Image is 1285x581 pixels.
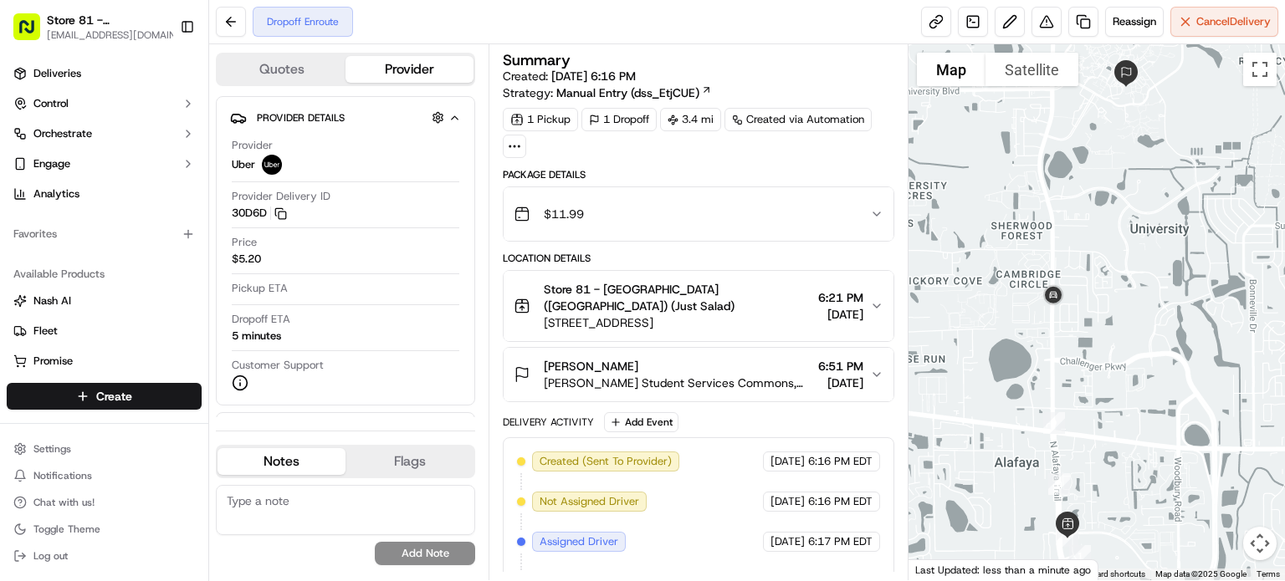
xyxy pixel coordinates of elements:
[1050,518,1085,553] div: 2
[33,259,47,273] img: 1736555255976-a54dd68f-1ca7-489b-9aae-adbdc363a1c4
[7,90,202,117] button: Control
[7,261,202,288] div: Available Products
[135,366,275,396] a: 💻API Documentation
[17,217,112,230] div: Past conversations
[259,213,305,233] button: See all
[232,189,330,204] span: Provider Delivery ID
[770,494,805,509] span: [DATE]
[1155,569,1247,578] span: Map data ©2025 Google
[724,108,872,131] div: Created via Automation
[818,306,863,323] span: [DATE]
[232,138,273,153] span: Provider
[581,108,657,131] div: 1 Dropoff
[917,53,986,86] button: Show street map
[148,303,182,317] span: [DATE]
[17,288,44,314] img: Liam S.
[47,12,171,28] button: Store 81 - [GEOGRAPHIC_DATA] ([GEOGRAPHIC_DATA]) (Just Salad)
[218,448,346,475] button: Notes
[544,281,811,314] span: Store 81 - [GEOGRAPHIC_DATA] ([GEOGRAPHIC_DATA]) (Just Salad)
[139,303,145,317] span: •
[135,258,169,272] span: [DATE]
[13,324,195,339] a: Fleet
[7,517,202,541] button: Toggle Theme
[770,454,805,469] span: [DATE]
[544,358,638,375] span: [PERSON_NAME]
[10,366,135,396] a: 📗Knowledge Base
[503,415,594,429] div: Delivery Activity
[52,303,136,317] span: [PERSON_NAME]
[556,84,712,101] a: Manual Entry (dss_EtjCUE)
[7,221,202,247] div: Favorites
[33,354,73,369] span: Promise
[33,324,58,339] span: Fleet
[1170,7,1278,37] button: CancelDelivery
[604,412,678,432] button: Add Event
[1037,405,1072,441] div: 9
[44,107,301,125] input: Got a question? Start typing here...
[504,187,893,241] button: $11.99
[7,544,202,568] button: Log out
[808,494,873,509] span: 6:16 PM EDT
[346,448,474,475] button: Flags
[33,96,69,111] span: Control
[232,329,281,344] div: 5 minutes
[232,235,257,250] span: Price
[33,293,71,308] span: Nash AI
[141,375,155,388] div: 💻
[17,159,47,189] img: 1736555255976-a54dd68f-1ca7-489b-9aae-adbdc363a1c4
[158,373,269,390] span: API Documentation
[33,442,71,456] span: Settings
[75,159,274,176] div: Start new chat
[33,156,70,171] span: Engage
[503,84,712,101] div: Strategy:
[1243,527,1277,560] button: Map camera controls
[551,69,636,84] span: [DATE] 6:16 PM
[808,534,873,549] span: 6:17 PM EDT
[7,288,202,314] button: Nash AI
[257,111,345,125] span: Provider Details
[503,53,571,68] h3: Summary
[232,206,287,221] button: 30D6D
[33,304,47,318] img: 1736555255976-a54dd68f-1ca7-489b-9aae-adbdc363a1c4
[818,375,863,391] span: [DATE]
[1196,14,1271,29] span: Cancel Delivery
[503,68,636,84] span: Created:
[232,281,288,296] span: Pickup ETA
[7,437,202,461] button: Settings
[7,181,202,207] a: Analytics
[909,559,1098,580] div: Last Updated: less than a minute ago
[33,126,92,141] span: Orchestrate
[986,53,1078,86] button: Show satellite imagery
[1105,7,1164,37] button: Reassign
[232,157,255,172] span: Uber
[504,348,893,401] button: [PERSON_NAME][PERSON_NAME] Student Services Commons, [STREET_ADDRESS]6:51 PM[DATE]
[913,558,968,580] a: Open this area in Google Maps (opens a new window)
[7,120,202,147] button: Orchestrate
[230,104,461,131] button: Provider Details
[13,293,195,308] a: Nash AI
[7,348,202,375] button: Promise
[47,28,189,42] button: [EMAIL_ADDRESS][DOMAIN_NAME]
[218,56,346,83] button: Quotes
[33,186,79,201] span: Analytics
[1062,538,1098,573] div: 1
[232,252,261,267] span: $5.20
[75,176,230,189] div: We're available if you need us!
[232,312,290,327] span: Dropoff ETA
[17,16,50,49] img: Nash
[1073,568,1145,580] button: Keyboard shortcuts
[544,375,811,391] span: [PERSON_NAME] Student Services Commons, [STREET_ADDRESS]
[33,373,128,390] span: Knowledge Base
[33,549,68,563] span: Log out
[7,7,173,47] button: Store 81 - [GEOGRAPHIC_DATA] ([GEOGRAPHIC_DATA]) (Just Salad)[EMAIL_ADDRESS][DOMAIN_NAME]
[96,388,132,405] span: Create
[540,534,618,549] span: Assigned Driver
[818,358,863,375] span: 6:51 PM
[125,258,131,272] span: •
[262,155,282,175] img: uber-new-logo.jpeg
[284,164,305,184] button: Start new chat
[540,454,672,469] span: Created (Sent To Provider)
[1042,466,1077,502] div: 8
[33,522,100,536] span: Toggle Theme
